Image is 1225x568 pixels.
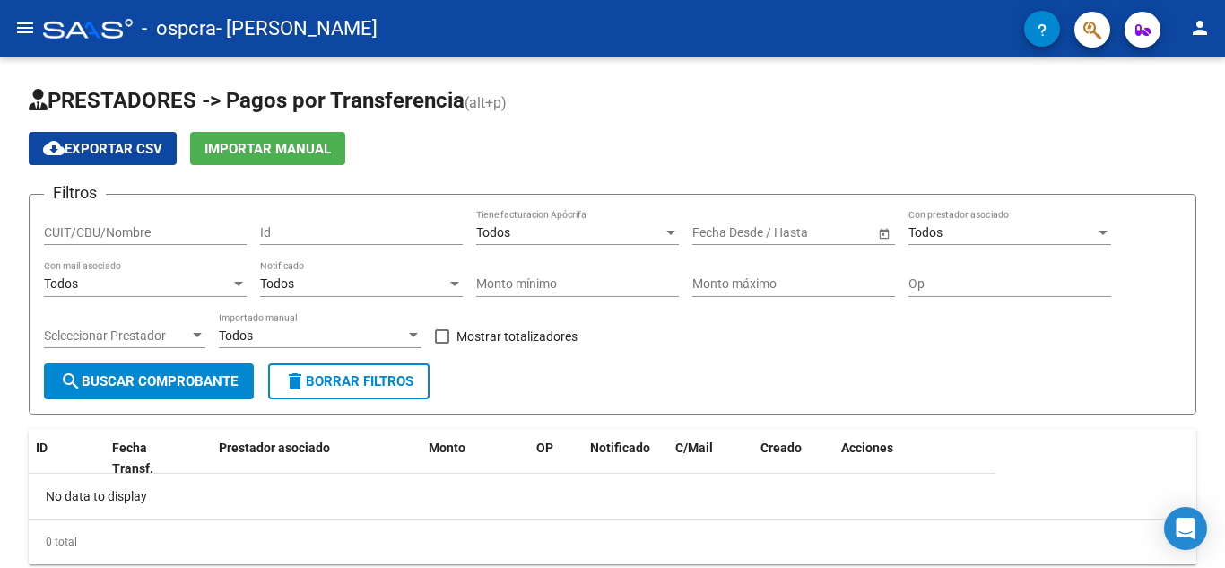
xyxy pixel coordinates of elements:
button: Exportar CSV [29,132,177,165]
h3: Filtros [44,180,106,205]
button: Importar Manual [190,132,345,165]
span: PRESTADORES -> Pagos por Transferencia [29,88,465,113]
button: Borrar Filtros [268,363,430,399]
span: Todos [908,225,943,240]
span: Creado [760,441,802,455]
mat-icon: cloud_download [43,137,65,159]
mat-icon: menu [14,17,36,39]
input: Fecha inicio [692,225,758,240]
datatable-header-cell: Monto [421,429,529,488]
span: Todos [476,225,510,240]
datatable-header-cell: OP [529,429,583,488]
span: OP [536,441,553,455]
div: 0 total [29,520,1196,564]
span: Exportar CSV [43,141,162,157]
span: Todos [260,276,294,291]
datatable-header-cell: Notificado [583,429,668,488]
span: Mostrar totalizadores [456,326,578,347]
datatable-header-cell: Prestador asociado [212,429,421,488]
mat-icon: person [1189,17,1211,39]
mat-icon: delete [284,371,306,392]
div: Open Intercom Messenger [1164,507,1207,550]
button: Open calendar [874,223,893,242]
datatable-header-cell: Fecha Transf. [105,429,186,488]
button: Buscar Comprobante [44,363,254,399]
span: Notificado [590,441,650,455]
span: Prestador asociado [219,441,330,455]
span: Todos [219,328,253,343]
span: Seleccionar Prestador [44,328,189,344]
span: (alt+p) [465,94,507,111]
datatable-header-cell: Acciones [834,429,995,488]
span: Acciones [841,441,893,455]
datatable-header-cell: Creado [753,429,834,488]
span: Importar Manual [204,141,331,157]
span: C/Mail [675,441,713,455]
div: No data to display [29,474,995,519]
input: Fecha fin [773,225,861,240]
span: - [PERSON_NAME] [216,9,378,48]
span: - ospcra [142,9,216,48]
span: Todos [44,276,78,291]
span: ID [36,441,48,455]
datatable-header-cell: ID [29,429,105,488]
datatable-header-cell: C/Mail [668,429,753,488]
span: Fecha Transf. [112,441,153,476]
span: Borrar Filtros [284,373,413,389]
span: Buscar Comprobante [60,373,238,389]
span: Monto [429,441,465,455]
mat-icon: search [60,371,82,392]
